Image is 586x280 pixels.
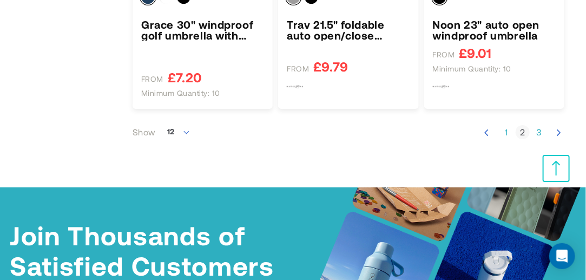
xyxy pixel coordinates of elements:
a: Grace 30&quot; windproof golf umbrella with EVA handle [141,19,264,41]
img: Marksman [433,79,449,95]
label: Show [133,127,156,138]
a: Page 3 [532,127,546,138]
span: £9.79 [313,60,348,73]
span: £9.01 [459,46,492,60]
a: Next [554,126,564,138]
span: FROM [141,74,163,84]
nav: Pagination [481,120,564,144]
span: £7.20 [168,70,202,84]
div: Open Intercom Messenger [549,243,575,269]
span: FROM [433,50,455,60]
span: Minimum quantity: 10 [141,88,220,98]
a: Trav 21.5&quot; foldable auto open/close umbrella [287,19,410,41]
h3: Noon 23" auto open windproof umbrella [433,19,556,41]
h3: Trav 21.5" foldable auto open/close umbrella [287,19,410,41]
img: Marksman [287,79,303,95]
span: FROM [287,64,309,74]
a: Noon 23&quot; auto open windproof umbrella [433,19,556,41]
span: 12 [161,121,197,143]
strong: 2 [516,127,530,138]
span: 12 [167,127,175,136]
span: Minimum quantity: 10 [433,64,512,74]
h3: Grace 30" windproof golf umbrella with [PERSON_NAME] [141,19,264,41]
a: Page 1 [499,127,513,138]
a: Previous [481,126,492,138]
